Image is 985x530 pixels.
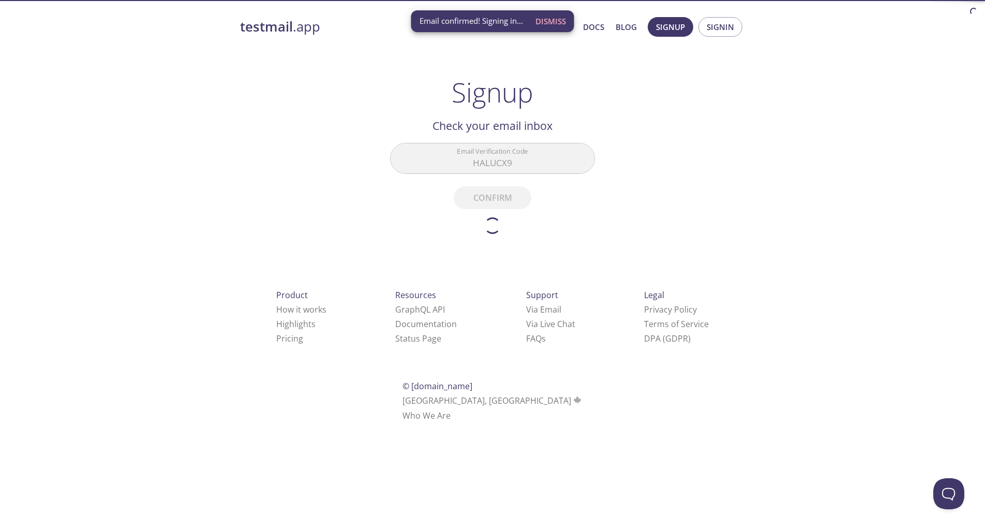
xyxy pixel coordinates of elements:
button: Dismiss [531,11,570,31]
strong: testmail [240,18,293,36]
span: [GEOGRAPHIC_DATA], [GEOGRAPHIC_DATA] [402,395,583,406]
a: Via Live Chat [526,318,575,330]
a: Who We Are [402,410,451,421]
span: s [542,333,546,344]
a: Highlights [276,318,316,330]
button: Signup [648,17,693,37]
a: DPA (GDPR) [644,333,691,344]
a: GraphQL API [395,304,445,315]
h1: Signup [452,77,533,108]
a: testmail.app [240,18,483,36]
a: Blog [616,20,637,34]
a: Status Page [395,333,441,344]
span: Resources [395,289,436,301]
h2: Check your email inbox [390,117,595,135]
a: How it works [276,304,326,315]
a: Docs [583,20,604,34]
span: Product [276,289,308,301]
span: © [DOMAIN_NAME] [402,380,472,392]
a: Privacy Policy [644,304,697,315]
span: Signin [707,20,734,34]
a: Terms of Service [644,318,709,330]
a: Pricing [276,333,303,344]
span: Support [526,289,558,301]
button: Signin [698,17,742,37]
span: Signup [656,20,685,34]
span: Dismiss [535,14,566,28]
span: Legal [644,289,664,301]
a: FAQ [526,333,546,344]
span: Email confirmed! Signing in... [420,16,523,26]
a: Via Email [526,304,561,315]
iframe: Help Scout Beacon - Open [933,478,964,509]
a: Documentation [395,318,457,330]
